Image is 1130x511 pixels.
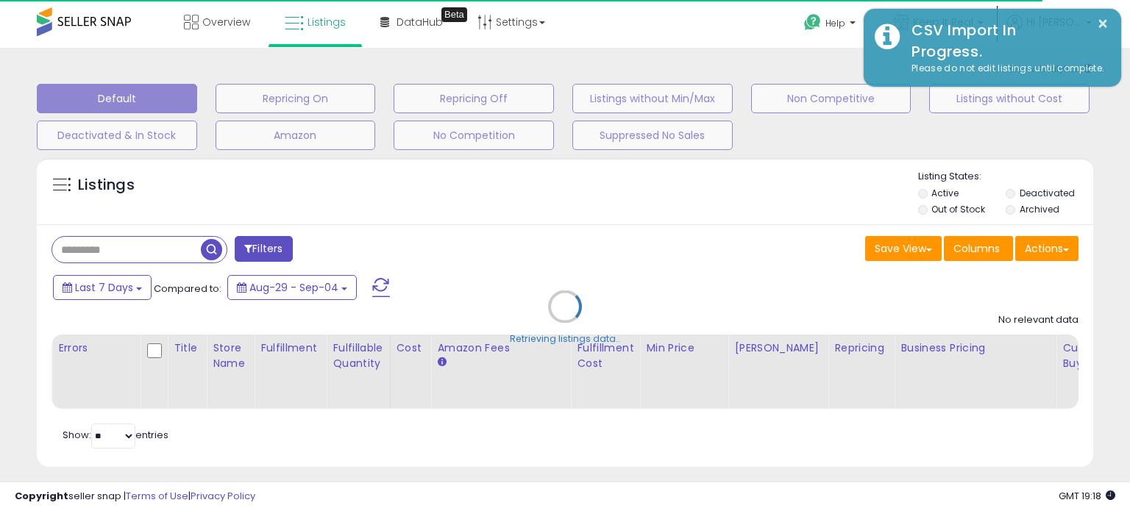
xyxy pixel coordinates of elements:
[37,84,197,113] button: Default
[1059,489,1115,503] span: 2025-09-12 19:18 GMT
[1097,15,1109,33] button: ×
[751,84,912,113] button: Non Competitive
[15,489,68,503] strong: Copyright
[397,15,443,29] span: DataHub
[37,121,197,150] button: Deactivated & In Stock
[216,121,376,150] button: Amazon
[308,15,346,29] span: Listings
[15,490,255,504] div: seller snap | |
[510,332,620,346] div: Retrieving listings data..
[126,489,188,503] a: Terms of Use
[394,121,554,150] button: No Competition
[825,17,845,29] span: Help
[803,13,822,32] i: Get Help
[792,2,870,48] a: Help
[216,84,376,113] button: Repricing On
[900,20,1110,62] div: CSV Import In Progress.
[572,121,733,150] button: Suppressed No Sales
[572,84,733,113] button: Listings without Min/Max
[929,84,1090,113] button: Listings without Cost
[441,7,467,22] div: Tooltip anchor
[202,15,250,29] span: Overview
[900,62,1110,76] div: Please do not edit listings until complete.
[191,489,255,503] a: Privacy Policy
[394,84,554,113] button: Repricing Off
